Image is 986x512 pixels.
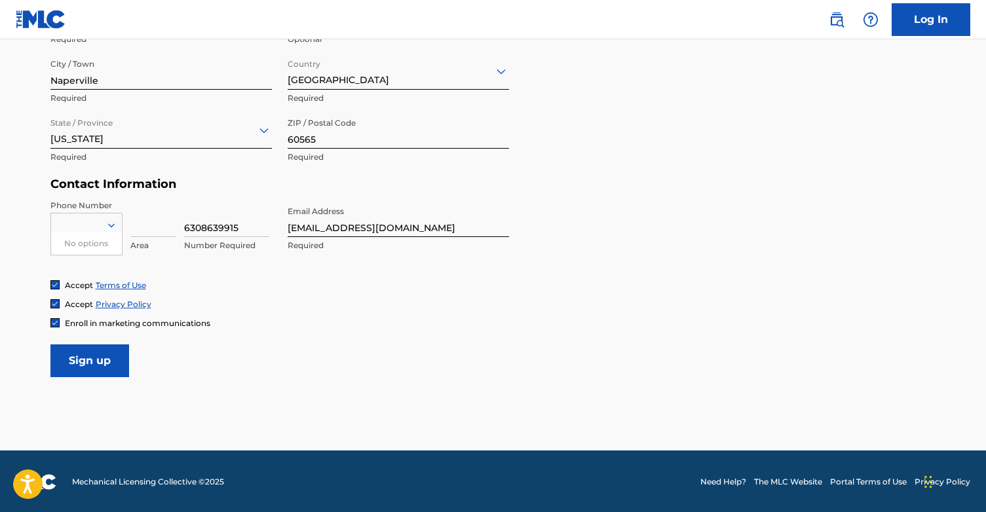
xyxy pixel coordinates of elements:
p: Number Required [184,240,269,251]
div: Help [858,7,884,33]
p: Required [50,92,272,104]
p: Required [288,151,509,163]
div: [GEOGRAPHIC_DATA] [288,55,509,87]
a: Portal Terms of Use [830,476,907,488]
a: Privacy Policy [96,299,151,309]
img: checkbox [51,319,59,327]
p: Optional [288,33,509,45]
iframe: Chat Widget [920,449,986,512]
p: Required [50,33,272,45]
span: Accept [65,280,93,290]
img: checkbox [51,300,59,308]
p: Area [130,240,176,251]
a: Public Search [824,7,850,33]
label: State / Province [50,109,113,129]
span: Enroll in marketing communications [65,318,210,328]
img: MLC Logo [16,10,66,29]
div: No options [51,232,122,255]
img: help [863,12,879,27]
p: Required [50,151,272,163]
div: Drag [924,462,932,502]
p: Required [288,92,509,104]
a: Need Help? [700,476,746,488]
label: Country [288,50,320,70]
a: Privacy Policy [915,476,970,488]
input: Sign up [50,344,129,377]
p: Required [288,240,509,251]
span: Accept [65,299,93,309]
h5: Contact Information [50,177,509,192]
img: search [829,12,844,27]
a: The MLC Website [754,476,822,488]
img: checkbox [51,281,59,289]
img: logo [16,474,56,490]
div: [US_STATE] [50,114,272,146]
a: Log In [892,3,970,36]
span: Mechanical Licensing Collective © 2025 [72,476,224,488]
a: Terms of Use [96,280,146,290]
